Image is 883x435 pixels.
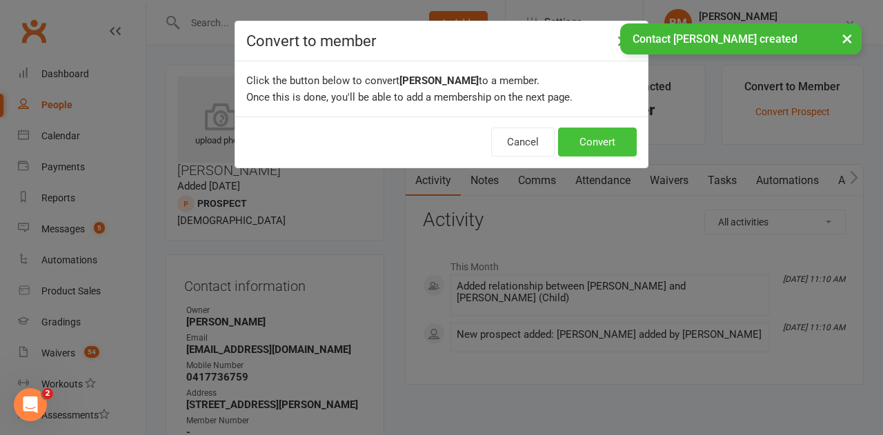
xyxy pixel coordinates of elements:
button: Cancel [491,128,555,156]
button: × [835,23,860,53]
div: Contact [PERSON_NAME] created [620,23,862,54]
b: [PERSON_NAME] [399,74,479,87]
iframe: Intercom live chat [14,388,47,421]
div: Click the button below to convert to a member. Once this is done, you'll be able to add a members... [235,61,648,117]
span: 2 [42,388,53,399]
button: Convert [558,128,637,156]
